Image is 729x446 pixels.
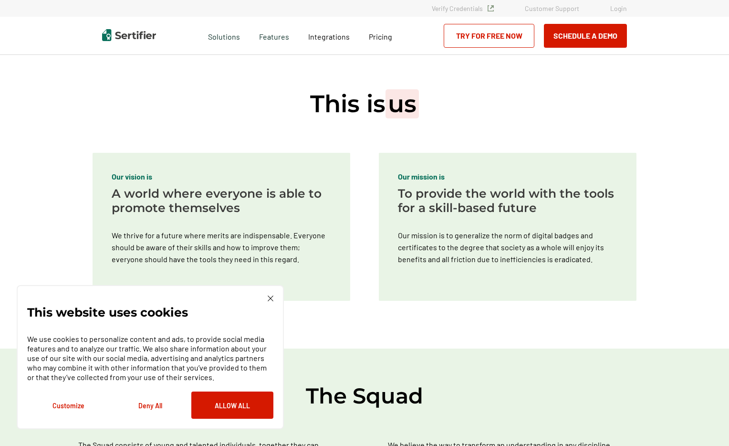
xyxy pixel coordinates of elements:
[398,172,445,181] span: Our mission is
[525,4,579,12] a: Customer Support
[191,392,273,419] button: Allow All
[308,32,350,41] span: Integrations
[308,30,350,42] a: Integrations
[310,88,419,119] h1: This is
[444,24,534,48] a: Try for Free Now
[27,334,273,382] p: We use cookies to personalize content and ads, to provide social media features and to analyze ou...
[102,29,156,41] img: Sertifier | Digital Credentialing Platform
[78,382,651,410] h2: The Squad
[432,4,494,12] a: Verify Credentials
[544,24,627,48] button: Schedule a Demo
[27,308,188,317] p: This website uses cookies
[112,186,331,215] h2: A world where everyone is able to promote themselves
[112,172,152,181] span: Our vision is
[369,32,392,41] span: Pricing
[398,229,617,265] span: Our mission is to generalize the norm of digital badges and certificates to the degree that socie...
[27,392,109,419] button: Customize
[398,186,617,215] h2: To provide the world with the tools for a skill-based future
[369,30,392,42] a: Pricing
[112,229,331,265] span: We thrive for a future where merits are indispensable. Everyone should be aware of their skills a...
[259,30,289,42] span: Features
[385,89,419,118] span: us
[488,5,494,11] img: Verified
[268,296,273,301] img: Cookie Popup Close
[208,30,240,42] span: Solutions
[610,4,627,12] a: Login
[109,392,191,419] button: Deny All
